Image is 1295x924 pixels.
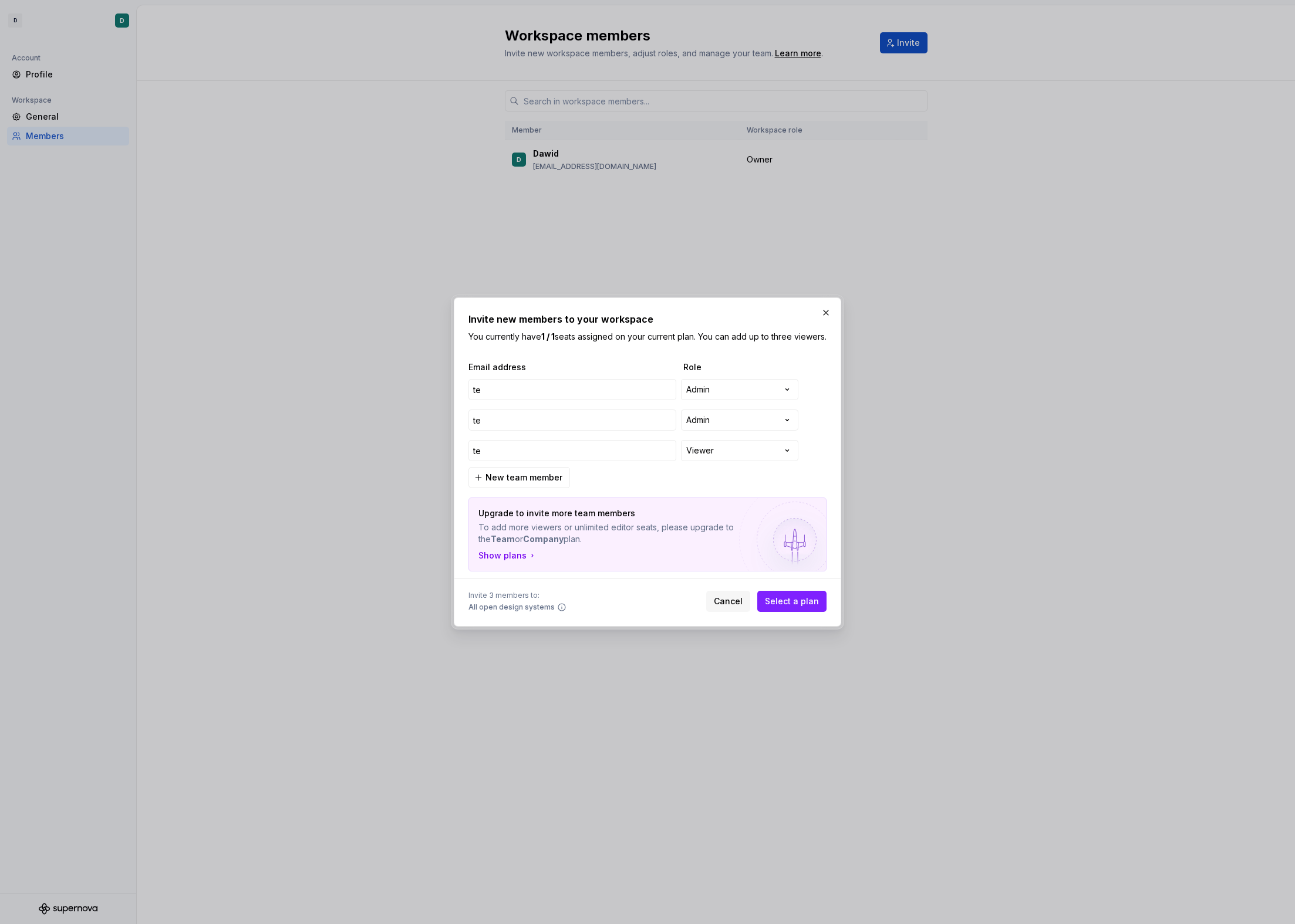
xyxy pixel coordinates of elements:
button: Select a plan [757,591,827,612]
strong: Team [491,534,515,544]
b: 1 / 1 [541,331,555,341]
strong: Company [523,534,564,544]
span: Cancel [714,595,743,607]
p: You currently have seats assigned on your current plan. You can add up to three viewers. [468,331,827,343]
span: All open design systems [468,603,555,612]
span: Invite 3 members to: [468,591,566,600]
button: Cancel [706,591,750,612]
h2: Invite new members to your workspace [468,312,827,326]
p: Upgrade to invite more team members [478,507,734,519]
button: Show plans [478,550,537,561]
span: Select a plan [765,595,819,607]
button: New team member [468,467,570,488]
span: New team member [485,472,562,483]
span: Email address [468,361,679,373]
p: To add more viewers or unlimited editor seats, please upgrade to the or plan. [478,522,734,545]
span: Role [683,361,801,373]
